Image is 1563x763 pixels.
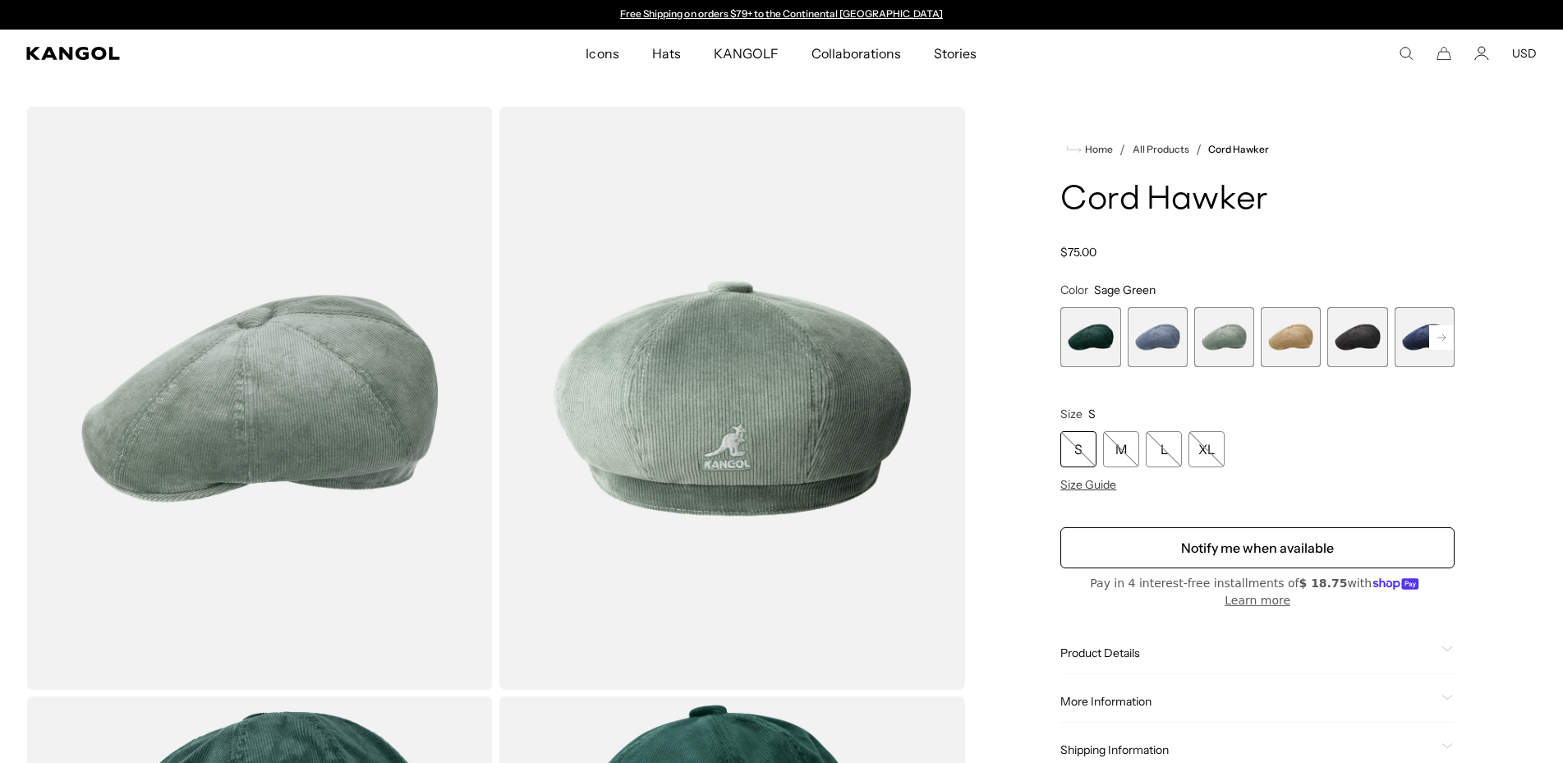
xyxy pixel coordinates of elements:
[1060,283,1088,297] span: Color
[1437,46,1451,61] button: Cart
[620,7,943,20] a: Free Shipping on orders $79+ to the Continental [GEOGRAPHIC_DATA]
[1060,527,1455,568] button: Notify me when available
[1094,283,1156,297] span: Sage Green
[613,8,951,21] div: Announcement
[1088,407,1096,421] span: S
[1082,144,1113,155] span: Home
[1395,307,1455,367] div: 6 of 9
[1194,307,1254,367] label: Sage Green
[652,30,681,77] span: Hats
[1067,142,1113,157] a: Home
[1399,46,1414,61] summary: Search here
[1194,307,1254,367] div: 3 of 9
[697,30,795,77] a: KANGOLF
[1060,140,1455,159] nav: breadcrumbs
[26,107,493,690] img: color-sage-green
[934,30,977,77] span: Stories
[1208,144,1269,155] a: Cord Hawker
[1060,307,1120,367] label: Forrester
[636,30,697,77] a: Hats
[1146,431,1182,467] div: L
[1261,307,1321,367] label: Beige
[613,8,951,21] div: 1 of 2
[1512,46,1537,61] button: USD
[1103,431,1139,467] div: M
[795,30,917,77] a: Collaborations
[26,47,388,60] a: Kangol
[569,30,635,77] a: Icons
[1133,144,1189,155] a: All Products
[1060,646,1435,660] span: Product Details
[613,8,951,21] slideshow-component: Announcement bar
[714,30,779,77] span: KANGOLF
[499,107,966,690] img: color-sage-green
[811,30,901,77] span: Collaborations
[1060,742,1435,757] span: Shipping Information
[1060,245,1096,260] span: $75.00
[1060,694,1435,709] span: More Information
[917,30,993,77] a: Stories
[1327,307,1387,367] label: Black
[1060,182,1455,218] h1: Cord Hawker
[1261,307,1321,367] div: 4 of 9
[1060,407,1083,421] span: Size
[1128,307,1188,367] div: 2 of 9
[1395,307,1455,367] label: Navy
[1188,431,1225,467] div: XL
[1189,140,1202,159] li: /
[1474,46,1489,61] a: Account
[1060,431,1096,467] div: S
[1113,140,1125,159] li: /
[1060,307,1120,367] div: 1 of 9
[1060,477,1116,492] span: Size Guide
[1327,307,1387,367] div: 5 of 9
[1128,307,1188,367] label: Denim Blue
[586,30,618,77] span: Icons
